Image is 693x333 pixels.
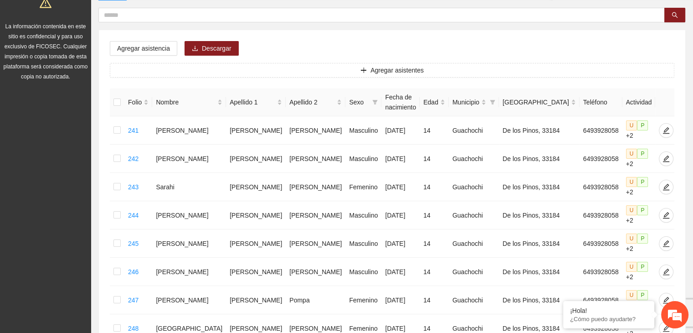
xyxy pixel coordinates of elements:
td: 14 [420,286,449,314]
td: Masculino [345,116,381,145]
td: 6493928058 [580,286,622,314]
a: 241 [128,127,139,134]
td: 14 [420,201,449,229]
span: Estamos en línea. [53,112,126,204]
td: [DATE] [381,116,420,145]
td: Guachochi [449,229,499,258]
td: [PERSON_NAME] [286,201,345,229]
span: P [637,205,648,215]
td: Guachochi [449,173,499,201]
button: edit [659,236,673,251]
td: +2 [622,229,656,258]
a: 243 [128,183,139,191]
td: 14 [420,258,449,286]
td: [PERSON_NAME] [286,229,345,258]
span: filter [370,95,380,109]
td: [PERSON_NAME] [286,173,345,201]
td: De los Pinos, 33184 [499,201,580,229]
td: [DATE] [381,258,420,286]
span: U [626,120,637,130]
span: P [637,149,648,159]
td: +2 [622,258,656,286]
span: P [637,262,648,272]
span: La información contenida en este sitio es confidencial y para uso exclusivo de FICOSEC. Cualquier... [4,23,88,80]
button: edit [659,151,673,166]
td: [PERSON_NAME] [226,229,286,258]
td: Guachochi [449,286,499,314]
span: edit [659,297,673,304]
th: Edad [420,88,449,116]
td: [PERSON_NAME] [226,173,286,201]
td: [DATE] [381,229,420,258]
span: Nombre [156,97,216,107]
td: 14 [420,229,449,258]
a: 244 [128,212,139,219]
th: Apellido 2 [286,88,345,116]
span: Folio [128,97,142,107]
span: filter [490,99,495,105]
td: 14 [420,145,449,173]
td: Sarahi [152,173,226,201]
td: [PERSON_NAME] [286,145,345,173]
span: Agregar asistencia [117,43,170,53]
span: Descargar [202,43,231,53]
button: edit [659,180,673,194]
td: [DATE] [381,173,420,201]
td: Masculino [345,258,381,286]
td: Guachochi [449,116,499,145]
span: edit [659,268,673,276]
span: edit [659,127,673,134]
td: Pompa [286,286,345,314]
td: Guachochi [449,201,499,229]
td: Femenino [345,173,381,201]
td: [DATE] [381,201,420,229]
span: filter [488,95,497,109]
span: Apellido 1 [230,97,275,107]
span: P [637,120,648,130]
button: search [664,8,685,22]
td: [PERSON_NAME] [226,286,286,314]
span: edit [659,240,673,247]
td: [PERSON_NAME] [226,201,286,229]
div: Chatee con nosotros ahora [47,47,153,58]
td: [PERSON_NAME] [286,258,345,286]
span: Apellido 2 [289,97,335,107]
span: U [626,177,637,187]
td: [PERSON_NAME] [152,145,226,173]
td: [PERSON_NAME] [226,258,286,286]
td: [DATE] [381,286,420,314]
span: edit [659,325,673,332]
a: 246 [128,268,139,276]
button: edit [659,293,673,307]
th: Apellido 1 [226,88,286,116]
td: [PERSON_NAME] [226,145,286,173]
td: 6493928058 [580,201,622,229]
span: edit [659,155,673,162]
a: 248 [128,325,139,332]
th: Actividad [622,88,656,116]
span: U [626,262,637,272]
a: 247 [128,297,139,304]
td: +2 [622,286,656,314]
td: De los Pinos, 33184 [499,286,580,314]
td: +2 [622,116,656,145]
span: Agregar asistentes [370,65,424,75]
a: 242 [128,155,139,162]
span: filter [372,99,378,105]
td: De los Pinos, 33184 [499,173,580,201]
td: [PERSON_NAME] [286,116,345,145]
td: Masculino [345,201,381,229]
span: Sexo [349,97,369,107]
td: Masculino [345,229,381,258]
span: U [626,149,637,159]
td: [PERSON_NAME] [226,116,286,145]
button: edit [659,265,673,279]
th: Teléfono [580,88,622,116]
td: De los Pinos, 33184 [499,116,580,145]
span: plus [360,67,367,74]
td: [PERSON_NAME] [152,229,226,258]
span: U [626,205,637,215]
span: P [637,177,648,187]
button: downloadDescargar [185,41,239,56]
td: +2 [622,145,656,173]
